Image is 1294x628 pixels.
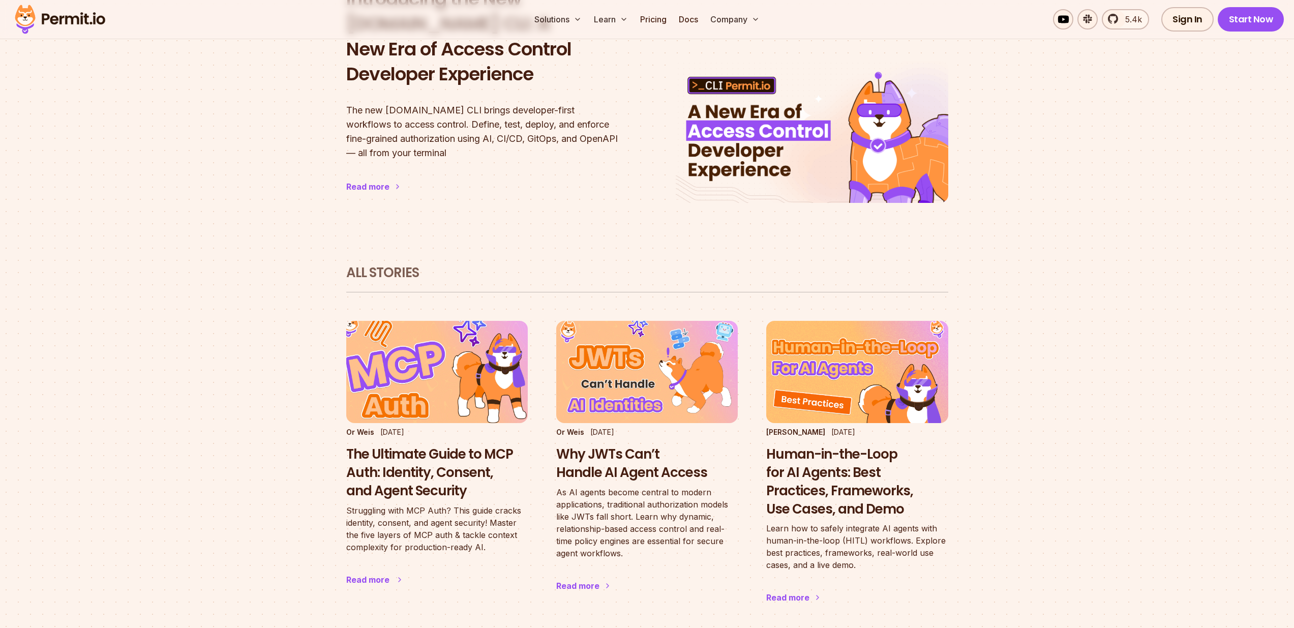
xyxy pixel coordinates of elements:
div: Read more [556,580,599,592]
a: The Ultimate Guide to MCP Auth: Identity, Consent, and Agent SecurityOr Weis[DATE]The Ultimate Gu... [346,321,528,606]
button: Learn [590,9,632,29]
p: Or Weis [556,427,584,437]
p: The new [DOMAIN_NAME] CLI brings developer-first workflows to access control. Define, test, deplo... [346,103,619,160]
img: Permit logo [10,2,110,37]
p: Learn how to safely integrate AI agents with human-in-the-loop (HITL) workflows. Explore best pra... [766,522,948,571]
time: [DATE] [380,428,404,436]
p: As AI agents become central to modern applications, traditional authorization models like JWTs fa... [556,486,738,559]
p: Struggling with MCP Auth? This guide cracks identity, consent, and agent security! Master the fiv... [346,504,528,553]
img: Human-in-the-Loop for AI Agents: Best Practices, Frameworks, Use Cases, and Demo [766,321,948,423]
span: 5.4k [1119,13,1142,25]
img: The Ultimate Guide to MCP Auth: Identity, Consent, and Agent Security [337,316,537,428]
a: Why JWTs Can’t Handle AI Agent AccessOr Weis[DATE]Why JWTs Can’t Handle AI Agent AccessAs AI agen... [556,321,738,612]
a: Sign In [1161,7,1214,32]
p: [PERSON_NAME] [766,427,825,437]
a: Start Now [1218,7,1284,32]
p: Or Weis [346,427,374,437]
h2: All Stories [346,264,948,282]
h3: Why JWTs Can’t Handle AI Agent Access [556,445,738,482]
h3: Human-in-the-Loop for AI Agents: Best Practices, Frameworks, Use Cases, and Demo [766,445,948,518]
a: 5.4k [1102,9,1149,29]
a: Docs [675,9,702,29]
a: Pricing [636,9,671,29]
h3: The Ultimate Guide to MCP Auth: Identity, Consent, and Agent Security [346,445,528,500]
a: Human-in-the-Loop for AI Agents: Best Practices, Frameworks, Use Cases, and Demo[PERSON_NAME][DAT... [766,321,948,624]
div: Read more [346,181,389,193]
div: Read more [346,574,389,586]
time: [DATE] [590,428,614,436]
div: Read more [766,591,809,604]
img: Introducing the New Permit.io CLI: A New Era of Access Control Developer Experience [676,61,948,203]
button: Company [706,9,764,29]
time: [DATE] [831,428,855,436]
img: Why JWTs Can’t Handle AI Agent Access [556,321,738,423]
button: Solutions [530,9,586,29]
